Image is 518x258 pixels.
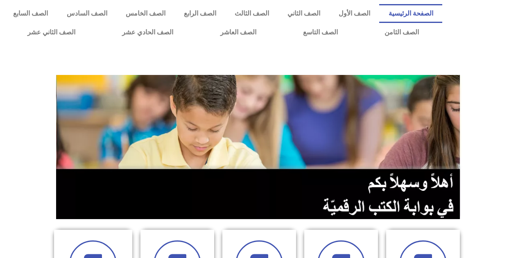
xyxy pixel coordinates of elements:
[329,4,379,23] a: الصف الأول
[99,23,197,42] a: الصف الحادي عشر
[280,23,361,42] a: الصف التاسع
[197,23,280,42] a: الصف العاشر
[4,23,99,42] a: الصف الثاني عشر
[174,4,225,23] a: الصف الرابع
[361,23,442,42] a: الصف الثامن
[4,4,57,23] a: الصف السابع
[116,4,174,23] a: الصف الخامس
[57,4,116,23] a: الصف السادس
[225,4,278,23] a: الصف الثالث
[278,4,329,23] a: الصف الثاني
[379,4,442,23] a: الصفحة الرئيسية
